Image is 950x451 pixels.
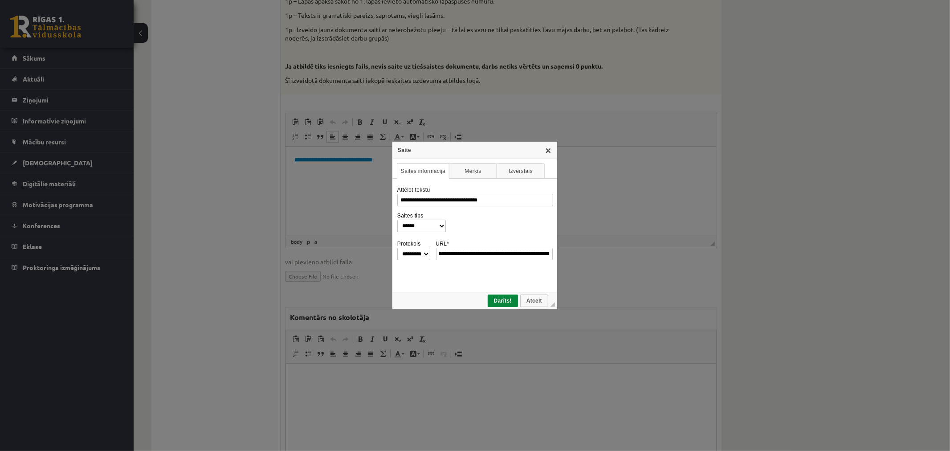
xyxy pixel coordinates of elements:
[397,241,421,247] label: Protokols
[489,298,517,304] span: Darīts!
[497,163,545,179] a: Izvērstais
[520,295,548,307] a: Atcelt
[550,302,555,307] div: Mērogot
[397,213,424,219] label: Saites tips
[397,163,449,179] a: Saites informācija
[9,9,422,18] body: Bagātinātā teksta redaktors, wiswyg-editor-user-answer-47024772865040
[521,298,547,304] span: Atcelt
[488,295,518,307] a: Darīts!
[397,183,553,290] div: Saites informācija
[9,9,421,18] body: Bagātinātā teksta redaktors, wiswyg-editor-47024773093520-1758186373-217
[545,147,552,154] a: Aizvērt
[436,241,449,247] label: URL
[392,142,557,159] div: Saite
[397,187,430,193] label: Attēlot tekstu
[449,163,497,179] a: Mērķis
